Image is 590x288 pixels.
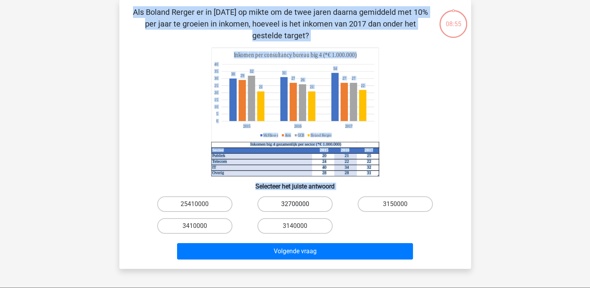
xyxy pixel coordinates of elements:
[263,133,278,137] tspan: McFlinsey
[367,165,371,169] tspan: 32
[344,159,349,164] tspan: 22
[157,196,232,212] label: 25410000
[234,52,356,59] tspan: Inkomen per consultancy bureau big 4 (*€ 1.000.000)
[212,165,216,169] tspan: IT
[344,170,349,175] tspan: 28
[367,159,371,164] tspan: 22
[214,105,218,109] tspan: 10
[364,148,373,152] tspan: 2017
[216,112,218,116] tspan: 5
[358,196,433,212] label: 3150000
[157,218,232,234] label: 3410000
[361,83,364,88] tspan: 22
[333,66,337,71] tspan: 34
[214,90,218,95] tspan: 20
[322,165,326,169] tspan: 40
[177,243,413,260] button: Volgende vraag
[132,6,429,41] p: Als Boland Rerger er in [DATE] op mikte om de twee jaren daarna gemiddeld met 10% per jaar te gro...
[250,142,341,147] tspan: Inkomen big 4 gezamenlijk per sector (*€ 1.000.000)
[212,148,224,152] tspan: Sector
[214,62,218,67] tspan: 40
[240,73,244,78] tspan: 29
[300,78,304,82] tspan: 26
[344,165,349,169] tspan: 34
[132,176,459,190] h6: Selecteer het juiste antwoord
[214,76,218,81] tspan: 30
[214,98,218,102] tspan: 15
[367,170,371,175] tspan: 31
[257,218,333,234] label: 3140000
[250,69,253,74] tspan: 32
[322,159,326,164] tspan: 24
[351,76,355,81] tspan: 27
[344,153,349,158] tspan: 21
[439,9,468,29] div: 08:55
[298,133,305,137] tspan: GCB
[322,153,326,158] tspan: 20
[340,148,349,152] tspan: 2016
[214,69,218,74] tspan: 35
[243,124,352,129] tspan: 201520162017
[310,133,332,137] tspan: Boland Rerger
[212,153,225,158] tspan: Publiek
[320,148,328,152] tspan: 2015
[322,170,326,175] tspan: 28
[259,85,313,89] tspan: 2121
[212,159,227,164] tspan: Telecom
[285,133,291,137] tspan: Arm
[212,170,224,175] tspan: Overig
[257,196,333,212] label: 32700000
[367,153,371,158] tspan: 25
[231,72,235,76] tspan: 30
[216,119,218,123] tspan: 0
[291,76,346,81] tspan: 2727
[214,83,218,88] tspan: 25
[282,71,286,75] tspan: 31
